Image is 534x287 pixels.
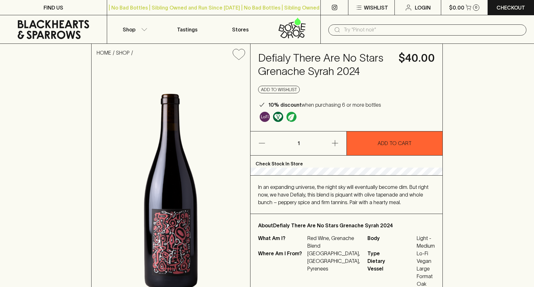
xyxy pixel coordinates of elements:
p: Stores [232,26,249,33]
p: 1 [291,131,306,155]
button: Add to wishlist [230,46,248,63]
a: Tastings [161,15,214,43]
p: Check Stock In Store [250,156,442,168]
a: Some may call it natural, others minimum intervention, either way, it’s hands off & maybe even a ... [258,110,271,123]
h4: $40.00 [399,51,435,65]
span: Vegan [417,257,435,265]
a: Made without the use of any animal products. [271,110,285,123]
p: Login [415,4,431,11]
p: FIND US [44,4,63,11]
span: Body [367,234,415,250]
p: Wishlist [364,4,388,11]
button: Shop [107,15,161,43]
span: Lo-Fi [417,250,435,257]
button: Add to wishlist [258,86,300,93]
span: Light - Medium [417,234,435,250]
a: SHOP [116,50,130,56]
h4: Defialy There Are No Stars Grenache Syrah 2024 [258,51,391,78]
a: Stores [214,15,267,43]
p: About Defialy There Are No Stars Grenache Syrah 2024 [258,222,435,229]
span: In an expanding universe, the night sky will eventually become dim. But right now, we have Defial... [258,184,428,205]
img: Organic [286,112,297,122]
img: Lo-Fi [260,112,270,122]
b: 10% discount [268,102,302,108]
a: Organic [285,110,298,123]
p: Checkout [496,4,525,11]
button: ADD TO CART [347,131,442,155]
input: Try "Pinot noir" [344,25,521,35]
span: Dietary [367,257,415,265]
p: What Am I? [258,234,306,250]
p: [GEOGRAPHIC_DATA], [GEOGRAPHIC_DATA], Pyrenees [307,250,360,272]
p: Red Wine, Grenache Blend [307,234,360,250]
img: Vegan [273,112,283,122]
p: Shop [123,26,135,33]
p: when purchasing 6 or more bottles [268,101,381,109]
p: $0.00 [449,4,464,11]
a: HOME [97,50,111,56]
p: Where Am I From? [258,250,306,272]
span: Type [367,250,415,257]
p: ADD TO CART [378,139,412,147]
p: 0 [475,6,477,9]
p: Tastings [177,26,197,33]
